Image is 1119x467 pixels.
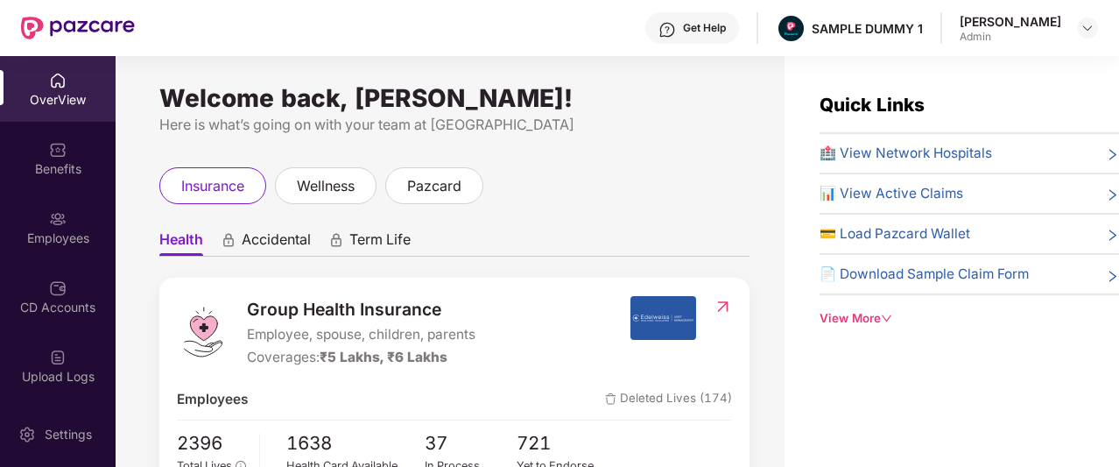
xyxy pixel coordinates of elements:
span: Deleted Lives (174) [605,389,732,410]
span: 🏥 View Network Hospitals [820,143,992,164]
span: 1638 [286,429,425,458]
span: 721 [517,429,609,458]
img: RedirectIcon [714,298,732,315]
div: Admin [960,30,1061,44]
span: right [1106,146,1119,164]
img: deleteIcon [605,393,616,405]
img: svg+xml;base64,PHN2ZyBpZD0iQ0RfQWNjb3VudHMiIGRhdGEtbmFtZT0iQ0QgQWNjb3VudHMiIHhtbG5zPSJodHRwOi8vd3... [49,279,67,297]
div: Coverages: [247,347,475,368]
span: right [1106,267,1119,285]
span: 2396 [177,429,246,458]
div: Get Help [683,21,726,35]
span: Accidental [242,230,311,256]
span: right [1106,227,1119,244]
img: svg+xml;base64,PHN2ZyBpZD0iU2V0dGluZy0yMHgyMCIgeG1sbnM9Imh0dHA6Ly93d3cudzMub3JnLzIwMDAvc3ZnIiB3aW... [18,426,36,443]
span: 37 [425,429,517,458]
img: Pazcare_Alternative_logo-01-01.png [778,16,804,41]
span: Quick Links [820,94,925,116]
span: Term Life [349,230,411,256]
div: SAMPLE DUMMY 1 [812,20,923,37]
div: Welcome back, [PERSON_NAME]! [159,91,750,105]
span: Employees [177,389,248,410]
img: svg+xml;base64,PHN2ZyBpZD0iRW1wbG95ZWVzIiB4bWxucz0iaHR0cDovL3d3dy53My5vcmcvMjAwMC9zdmciIHdpZHRoPS... [49,210,67,228]
div: Settings [39,426,97,443]
img: svg+xml;base64,PHN2ZyBpZD0iRHJvcGRvd24tMzJ4MzIiIHhtbG5zPSJodHRwOi8vd3d3LnczLm9yZy8yMDAwL3N2ZyIgd2... [1080,21,1094,35]
div: Here is what’s going on with your team at [GEOGRAPHIC_DATA] [159,114,750,136]
img: logo [177,306,229,358]
div: animation [221,232,236,248]
img: svg+xml;base64,PHN2ZyBpZD0iSG9tZSIgeG1sbnM9Imh0dHA6Ly93d3cudzMub3JnLzIwMDAvc3ZnIiB3aWR0aD0iMjAiIG... [49,72,67,89]
span: right [1106,187,1119,204]
span: Employee, spouse, children, parents [247,324,475,345]
span: 💳 Load Pazcard Wallet [820,223,970,244]
img: insurerIcon [630,296,696,340]
img: svg+xml;base64,PHN2ZyBpZD0iSGVscC0zMngzMiIgeG1sbnM9Imh0dHA6Ly93d3cudzMub3JnLzIwMDAvc3ZnIiB3aWR0aD... [658,21,676,39]
span: down [881,313,892,324]
div: animation [328,232,344,248]
span: ₹5 Lakhs, ₹6 Lakhs [320,349,447,365]
span: wellness [297,175,355,197]
div: View More [820,309,1119,328]
span: insurance [181,175,244,197]
span: Group Health Insurance [247,296,475,322]
span: pazcard [407,175,461,197]
span: 📄 Download Sample Claim Form [820,264,1029,285]
span: Health [159,230,203,256]
img: svg+xml;base64,PHN2ZyBpZD0iQmVuZWZpdHMiIHhtbG5zPSJodHRwOi8vd3d3LnczLm9yZy8yMDAwL3N2ZyIgd2lkdGg9Ij... [49,141,67,159]
img: svg+xml;base64,PHN2ZyBpZD0iVXBsb2FkX0xvZ3MiIGRhdGEtbmFtZT0iVXBsb2FkIExvZ3MiIHhtbG5zPSJodHRwOi8vd3... [49,349,67,366]
div: [PERSON_NAME] [960,13,1061,30]
span: 📊 View Active Claims [820,183,963,204]
img: New Pazcare Logo [21,17,135,39]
